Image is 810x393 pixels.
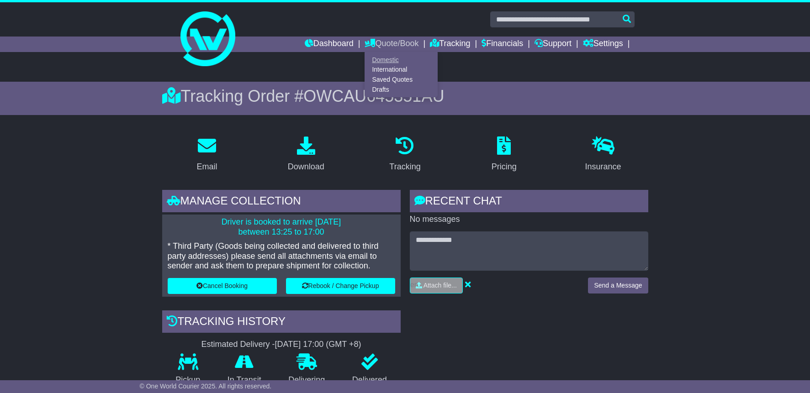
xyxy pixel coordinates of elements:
[410,190,648,215] div: RECENT CHAT
[365,75,437,85] a: Saved Quotes
[286,278,395,294] button: Rebook / Change Pickup
[339,375,401,385] p: Delivered
[162,86,648,106] div: Tracking Order #
[389,161,420,173] div: Tracking
[168,278,277,294] button: Cancel Booking
[583,37,623,52] a: Settings
[365,55,437,65] a: Domestic
[365,37,418,52] a: Quote/Book
[430,37,470,52] a: Tracking
[140,383,272,390] span: © One World Courier 2025. All rights reserved.
[492,161,517,173] div: Pricing
[196,161,217,173] div: Email
[305,37,354,52] a: Dashboard
[191,133,223,176] a: Email
[303,87,444,105] span: OWCAU645351AU
[365,84,437,94] a: Drafts
[275,375,339,385] p: Delivering
[365,65,437,75] a: International
[535,37,572,52] a: Support
[579,133,627,176] a: Insurance
[168,241,395,271] p: * Third Party (Goods being collected and delivered to third party addresses) please send all atta...
[410,215,648,225] p: No messages
[275,340,361,350] div: [DATE] 17:00 (GMT +8)
[588,278,648,293] button: Send a Message
[162,340,401,350] div: Estimated Delivery -
[585,161,621,173] div: Insurance
[486,133,523,176] a: Pricing
[214,375,275,385] p: In Transit
[162,190,401,215] div: Manage collection
[288,161,324,173] div: Download
[162,310,401,335] div: Tracking history
[482,37,523,52] a: Financials
[365,52,438,97] div: Quote/Book
[168,217,395,237] p: Driver is booked to arrive [DATE] between 13:25 to 17:00
[162,375,214,385] p: Pickup
[282,133,330,176] a: Download
[383,133,426,176] a: Tracking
